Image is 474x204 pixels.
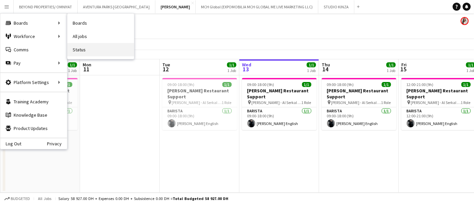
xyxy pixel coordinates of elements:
button: [PERSON_NAME] [155,0,196,13]
span: [PERSON_NAME] - Al Serkal Avenue Al Quoz [411,100,461,105]
span: 1/1 [307,62,316,67]
div: Pay [0,56,67,70]
span: [PERSON_NAME] - Al Serkal Avenue Al Quoz [331,100,381,105]
div: Boards [0,16,67,30]
span: 1/1 [68,62,77,67]
a: Product Updates [0,122,67,135]
app-job-card: 09:00-18:00 (9h)1/1[PERSON_NAME] Restaurant Support [PERSON_NAME] - Al Serkal Avenue Al Quoz1 Rol... [242,78,317,130]
div: Salary 58 927.00 DH + Expenses 0.00 DH + Subsistence 0.00 DH = [58,196,228,201]
span: 1/1 [222,82,232,87]
app-card-role: Barista1/109:00-18:00 (9h)[PERSON_NAME] English [322,107,396,130]
app-user-avatar: Ines de Puybaudet [461,17,469,25]
a: Training Academy [0,95,67,108]
span: 11 [82,65,91,73]
button: Budgeted [3,195,31,202]
a: Comms [0,43,67,56]
span: 1/1 [302,82,311,87]
span: 1 Role [222,100,232,105]
a: Log Out [0,141,21,146]
span: Total Budgeted 58 927.00 DH [173,196,228,201]
button: STUDIO KINZA [318,0,354,13]
app-job-card: 09:00-18:00 (9h)1/1[PERSON_NAME] Restaurant Support [PERSON_NAME] - Al Serkal Avenue Al Quoz1 Rol... [162,78,237,130]
span: 1/1 [386,62,396,67]
h3: [PERSON_NAME] Restaurant Support [162,88,237,100]
span: 09:00-18:00 (9h) [247,82,274,87]
div: Platform Settings [0,76,67,89]
a: Knowledge Base [0,108,67,122]
a: Privacy [47,141,67,146]
span: 1 Role [63,100,72,105]
div: 1 Job [307,68,316,73]
span: 09:00-18:00 (9h) [327,82,354,87]
span: All jobs [37,196,53,201]
span: Budgeted [11,196,30,201]
div: Workforce [0,30,67,43]
span: 1/1 [63,82,72,87]
span: 1/1 [227,62,236,67]
span: 09:00-18:00 (9h) [168,82,195,87]
span: 1/1 [382,82,391,87]
span: Mon [83,62,91,68]
span: Tue [162,62,170,68]
span: [PERSON_NAME] - Al Serkal Avenue Al Quoz [172,100,222,105]
app-card-role: Barista1/109:00-18:00 (9h)[PERSON_NAME] English [242,107,317,130]
button: MCH Global (EXPOMOBILIA MCH GLOBAL ME LIVE MARKETING LLC) [196,0,318,13]
h3: [PERSON_NAME] Restaurant Support [322,88,396,100]
span: [PERSON_NAME] - Al Serkal Avenue Al Quoz [252,100,302,105]
span: 14 [321,65,330,73]
button: BEYOND PROPERTIES/ OMNIYAT [14,0,78,13]
a: Boards [67,16,134,30]
h3: [PERSON_NAME] Restaurant Support [242,88,317,100]
span: 1/1 [461,82,471,87]
span: 15 [400,65,407,73]
span: 1 Role [302,100,311,105]
span: 1 Role [381,100,391,105]
span: 12:00-21:00 (9h) [407,82,434,87]
span: 12 [161,65,170,73]
span: 13 [241,65,251,73]
div: 1 Job [387,68,395,73]
span: Thu [322,62,330,68]
span: 1 Role [461,100,471,105]
a: All jobs [67,30,134,43]
div: 1 Job [68,68,77,73]
app-job-card: 09:00-18:00 (9h)1/1[PERSON_NAME] Restaurant Support [PERSON_NAME] - Al Serkal Avenue Al Quoz1 Rol... [322,78,396,130]
a: Status [67,43,134,56]
div: 1 Job [227,68,236,73]
app-card-role: Barista1/109:00-18:00 (9h)[PERSON_NAME] English [162,107,237,130]
button: AVENTURA PARKS [GEOGRAPHIC_DATA] [78,0,155,13]
span: Fri [401,62,407,68]
span: Wed [242,62,251,68]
